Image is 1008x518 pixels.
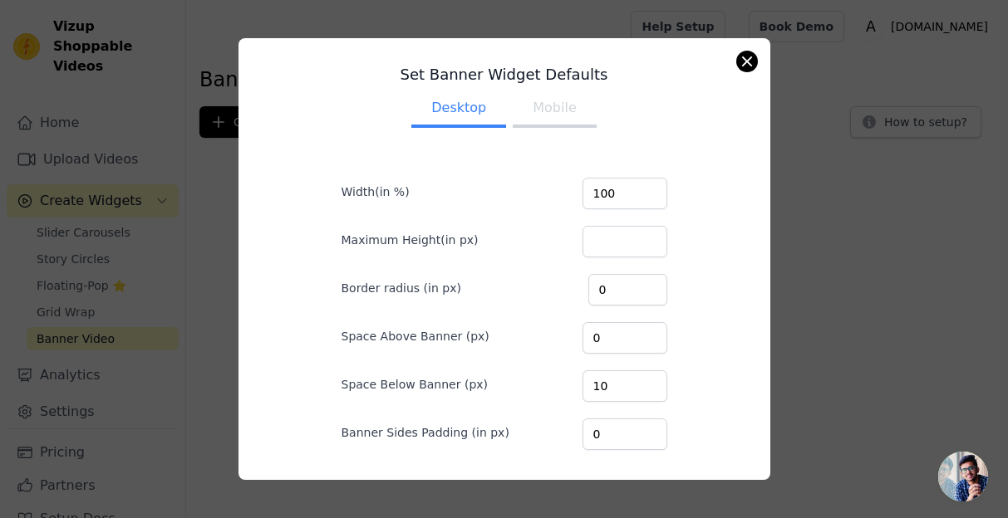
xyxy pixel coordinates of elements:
a: Aprire la chat [938,452,988,501]
button: Desktop [411,91,506,128]
h3: Set Banner Widget Defaults [315,65,694,85]
label: Space Below Banner (px) [342,376,489,393]
label: Maximum Height(in px) [342,232,479,248]
label: Banner Sides Padding (in px) [342,424,509,441]
label: Space Above Banner (px) [342,328,489,345]
label: Border radius (in px) [342,280,461,296]
button: Mobile [513,91,596,128]
label: Width(in %) [342,183,410,200]
button: Close modal [737,51,757,71]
